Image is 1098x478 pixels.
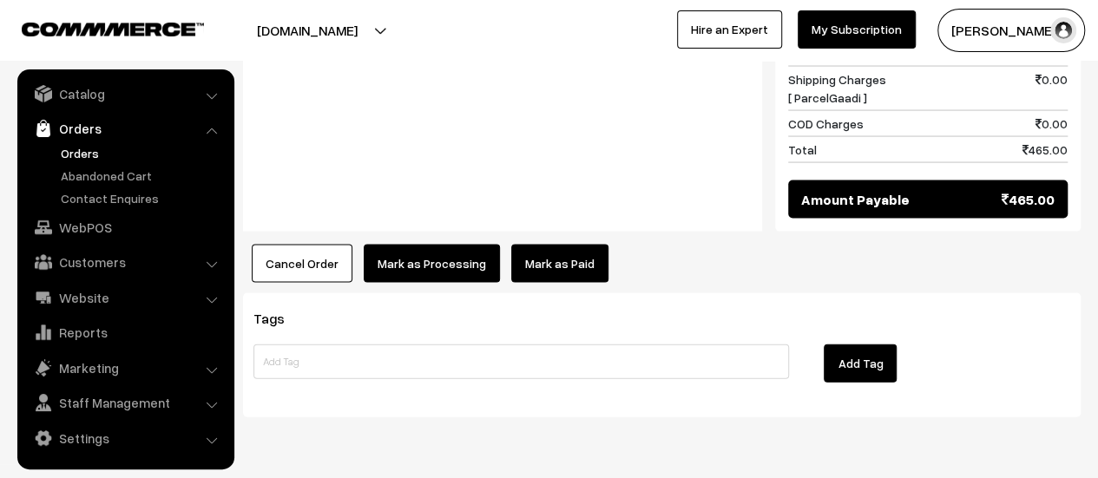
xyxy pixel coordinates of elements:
[937,9,1085,52] button: [PERSON_NAME]
[788,70,886,107] span: Shipping Charges [ ParcelGaadi ]
[22,317,228,348] a: Reports
[511,245,608,283] a: Mark as Paid
[252,245,352,283] button: Cancel Order
[22,78,228,109] a: Catalog
[801,189,910,210] span: Amount Payable
[1036,70,1068,107] span: 0.00
[1022,141,1068,159] span: 465.00
[22,422,228,454] a: Settings
[56,167,228,185] a: Abandoned Cart
[22,246,228,278] a: Customers
[1050,17,1076,43] img: user
[196,9,418,52] button: [DOMAIN_NAME]
[253,344,789,379] input: Add Tag
[788,115,864,133] span: COD Charges
[56,189,228,207] a: Contact Enquires
[253,310,306,327] span: Tags
[798,10,916,49] a: My Subscription
[1002,189,1055,210] span: 465.00
[677,10,782,49] a: Hire an Expert
[22,113,228,144] a: Orders
[56,144,228,162] a: Orders
[364,245,500,283] button: Mark as Processing
[22,17,174,38] a: COMMMERCE
[788,141,817,159] span: Total
[22,212,228,243] a: WebPOS
[22,352,228,383] a: Marketing
[824,344,897,383] button: Add Tag
[22,282,228,313] a: Website
[1036,115,1068,133] span: 0.00
[22,23,204,36] img: COMMMERCE
[22,387,228,418] a: Staff Management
